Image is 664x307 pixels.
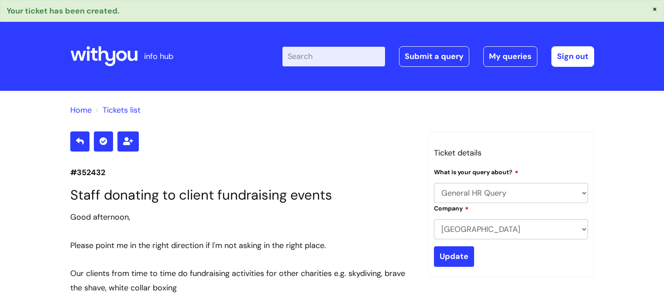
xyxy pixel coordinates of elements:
a: Home [70,105,92,115]
li: Tickets list [94,103,141,117]
div: Our clients from time to time do fundraising activities for other charities e.g. skydiving, brave... [70,266,415,295]
a: My queries [483,46,537,66]
label: What is your query about? [434,167,519,176]
input: Search [282,47,385,66]
h1: Staff donating to client fundraising events [70,187,415,203]
a: Tickets list [103,105,141,115]
button: × [652,5,657,13]
h3: Ticket details [434,146,588,160]
a: Sign out [551,46,594,66]
label: Company [434,204,469,212]
li: Solution home [70,103,92,117]
div: Good afternoon, [70,210,415,224]
input: Update [434,246,474,266]
p: info hub [144,49,173,63]
div: Please point me in the right direction if I'm not asking in the right place. [70,238,415,252]
div: | - [282,46,594,66]
a: Submit a query [399,46,469,66]
p: #352432 [70,166,415,179]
